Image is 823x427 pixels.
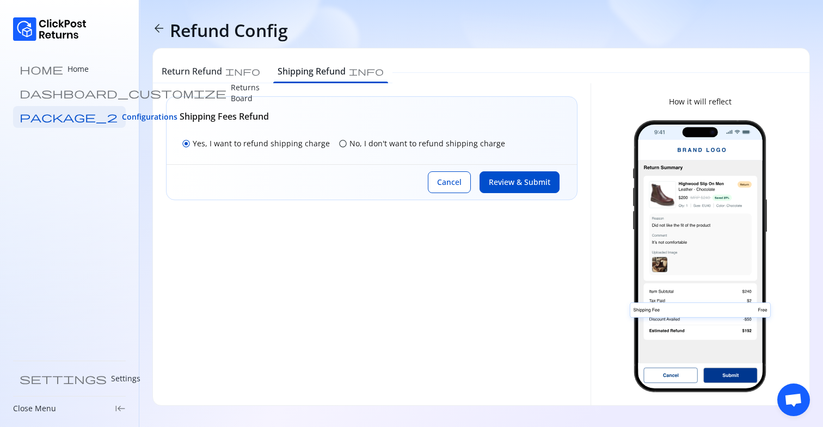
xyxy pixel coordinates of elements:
span: info [349,67,384,76]
span: dashboard_customize [20,88,226,98]
span: package_2 [20,112,118,122]
h4: Refund Config [170,20,288,41]
img: Logo [13,17,87,41]
p: Settings [111,373,140,384]
div: Open chat [777,383,810,416]
span: Cancel [437,177,462,188]
h6: Return Refund [162,65,222,78]
p: Close Menu [13,403,56,414]
a: dashboard_customize Returns Board [13,82,126,104]
span: settings [20,373,107,384]
p: How it will reflect [669,96,732,107]
span: home [20,64,63,75]
span: arrow_back [152,22,165,35]
a: settings Settings [13,368,126,389]
span: Review & Submit [489,177,550,188]
img: return-image [604,120,796,392]
h6: Shipping Fees Refund [180,110,564,123]
h6: Shipping Refund [278,65,346,78]
span: Configurations [122,112,177,122]
button: Review & Submit [480,171,560,193]
button: Cancel [428,171,471,193]
p: Yes, I want to refund shipping charge [193,138,330,149]
a: home Home [13,58,126,80]
span: radio_button_checked [182,139,191,148]
span: keyboard_tab_rtl [115,403,126,414]
div: Close Menukeyboard_tab_rtl [13,403,126,414]
span: info [225,67,260,76]
span: radio_button_unchecked [339,139,347,148]
p: Returns Board [231,82,260,104]
p: Home [67,64,89,75]
a: package_2 Configurations [13,106,126,128]
p: No, I don't want to refund shipping charge [349,138,505,149]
